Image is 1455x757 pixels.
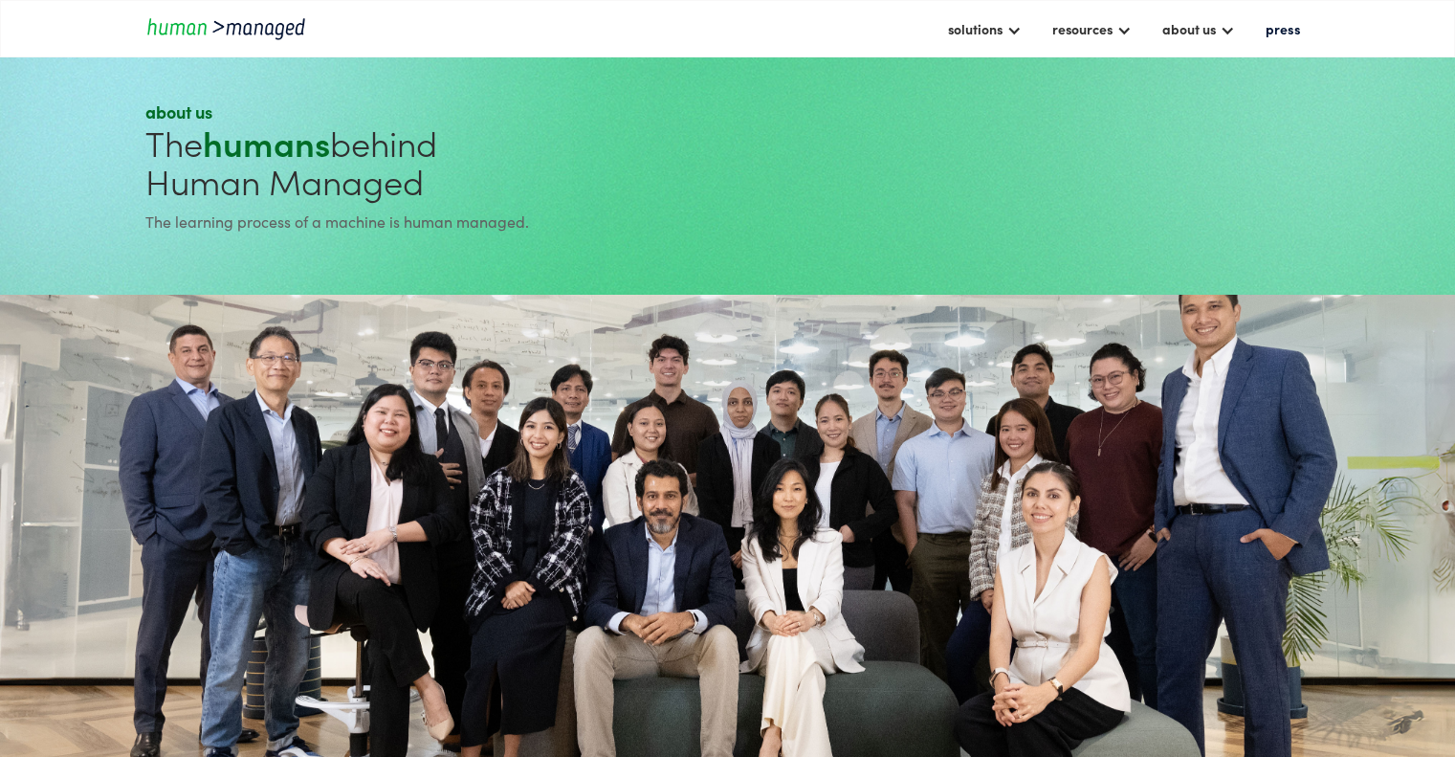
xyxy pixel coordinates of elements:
[938,12,1031,45] div: solutions
[948,17,1003,40] div: solutions
[145,123,719,200] h1: The behind Human Managed
[1052,17,1113,40] div: resources
[1043,12,1141,45] div: resources
[1162,17,1216,40] div: about us
[145,210,719,233] div: The learning process of a machine is human managed.
[145,15,318,41] a: home
[1153,12,1245,45] div: about us
[1256,12,1310,45] a: press
[203,118,330,167] strong: humans
[145,100,719,123] div: about us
